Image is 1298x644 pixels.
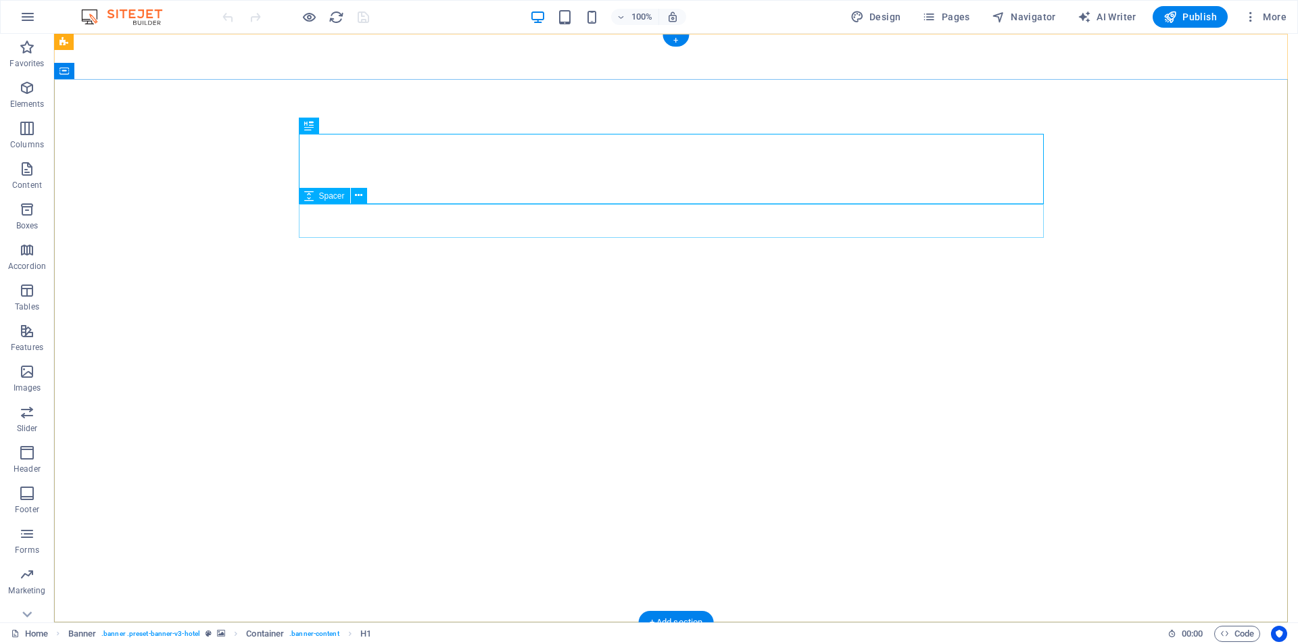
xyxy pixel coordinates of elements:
[1072,6,1142,28] button: AI Writer
[917,6,975,28] button: Pages
[1168,626,1203,642] h6: Session time
[1220,626,1254,642] span: Code
[329,9,344,25] i: Reload page
[14,464,41,474] p: Header
[1239,6,1292,28] button: More
[845,6,907,28] div: Design (Ctrl+Alt+Y)
[206,630,212,637] i: This element is a customizable preset
[922,10,969,24] span: Pages
[1191,628,1193,639] span: :
[1163,10,1217,24] span: Publish
[101,626,200,642] span: . banner .preset-banner-v3-hotel
[986,6,1061,28] button: Navigator
[360,626,371,642] span: Click to select. Double-click to edit
[845,6,907,28] button: Design
[301,9,317,25] button: Click here to leave preview mode and continue editing
[217,630,225,637] i: This element contains a background
[289,626,339,642] span: . banner-content
[246,626,284,642] span: Click to select. Double-click to edit
[15,301,39,312] p: Tables
[11,626,48,642] a: Click to cancel selection. Double-click to open Pages
[15,504,39,515] p: Footer
[992,10,1056,24] span: Navigator
[15,545,39,555] p: Forms
[1271,626,1287,642] button: Usercentrics
[611,9,659,25] button: 100%
[11,342,43,353] p: Features
[850,10,901,24] span: Design
[639,611,714,634] div: + Add section
[16,220,39,231] p: Boxes
[663,34,689,47] div: +
[1153,6,1228,28] button: Publish
[10,139,44,150] p: Columns
[8,585,45,596] p: Marketing
[78,9,179,25] img: Editor Logo
[328,9,344,25] button: reload
[1214,626,1260,642] button: Code
[14,382,41,393] p: Images
[631,9,653,25] h6: 100%
[17,423,38,434] p: Slider
[8,261,46,272] p: Accordion
[68,626,371,642] nav: breadcrumb
[68,626,97,642] span: Click to select. Double-click to edit
[1182,626,1203,642] span: 00 00
[319,192,345,200] span: Spacer
[667,11,679,23] i: On resize automatically adjust zoom level to fit chosen device.
[1244,10,1287,24] span: More
[9,58,44,69] p: Favorites
[1078,10,1136,24] span: AI Writer
[10,99,45,109] p: Elements
[12,180,42,191] p: Content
